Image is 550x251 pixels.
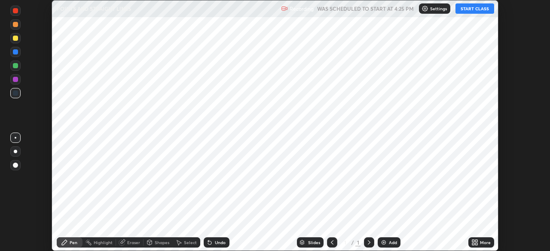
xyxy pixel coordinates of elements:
div: 1 [355,239,361,246]
div: Pen [70,240,77,245]
p: Settings [430,6,447,11]
p: POINTS AND STRAIGHT LINES [57,5,131,12]
img: add-slide-button [380,239,387,246]
div: Select [184,240,197,245]
div: / [351,240,354,245]
div: Add [389,240,397,245]
div: 1 [341,240,349,245]
div: Undo [215,240,226,245]
div: Highlight [94,240,113,245]
img: recording.375f2c34.svg [281,5,288,12]
button: START CLASS [455,3,494,14]
div: More [480,240,491,245]
p: Recording [290,6,314,12]
div: Shapes [155,240,169,245]
img: class-settings-icons [422,5,428,12]
div: Slides [308,240,320,245]
div: Eraser [127,240,140,245]
h5: WAS SCHEDULED TO START AT 4:25 PM [317,5,414,12]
